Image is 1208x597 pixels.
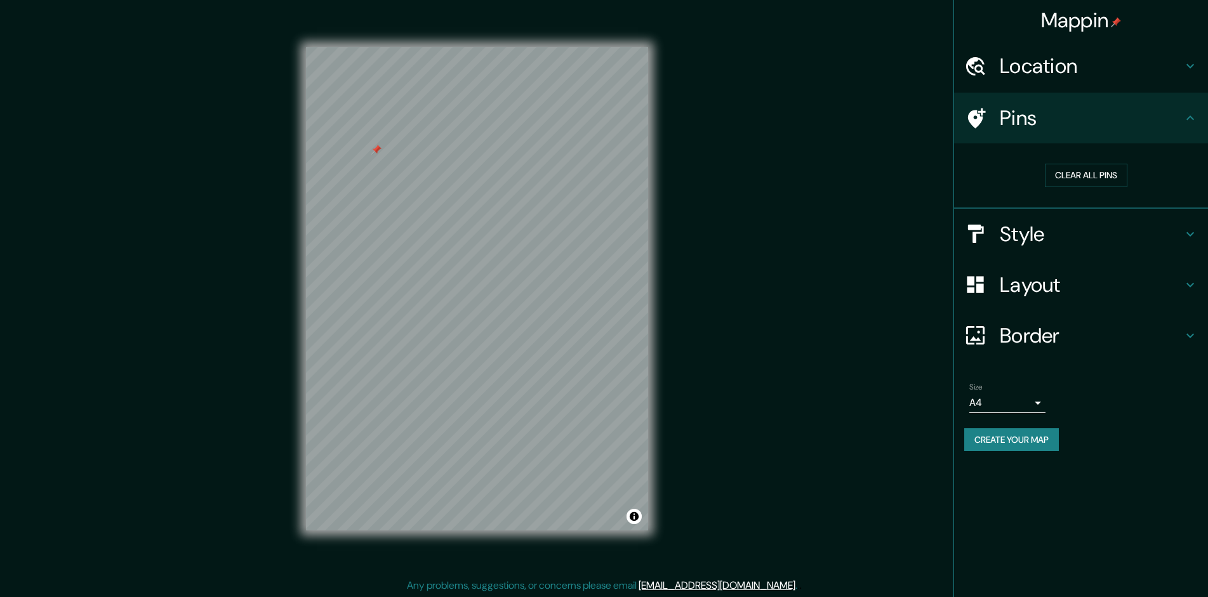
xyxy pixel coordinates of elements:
[964,428,1059,452] button: Create your map
[799,578,802,593] div: .
[954,259,1208,310] div: Layout
[954,93,1208,143] div: Pins
[1045,164,1127,187] button: Clear all pins
[407,578,797,593] p: Any problems, suggestions, or concerns please email .
[1000,53,1183,79] h4: Location
[954,310,1208,361] div: Border
[954,41,1208,91] div: Location
[1000,105,1183,131] h4: Pins
[306,47,648,530] canvas: Map
[1000,221,1183,247] h4: Style
[639,579,795,592] a: [EMAIL_ADDRESS][DOMAIN_NAME]
[1000,323,1183,348] h4: Border
[627,509,642,524] button: Toggle attribution
[969,381,983,392] label: Size
[797,578,799,593] div: .
[1095,548,1194,583] iframe: Help widget launcher
[1111,17,1121,27] img: pin-icon.png
[1000,272,1183,298] h4: Layout
[1041,8,1122,33] h4: Mappin
[954,209,1208,259] div: Style
[969,393,1045,413] div: A4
